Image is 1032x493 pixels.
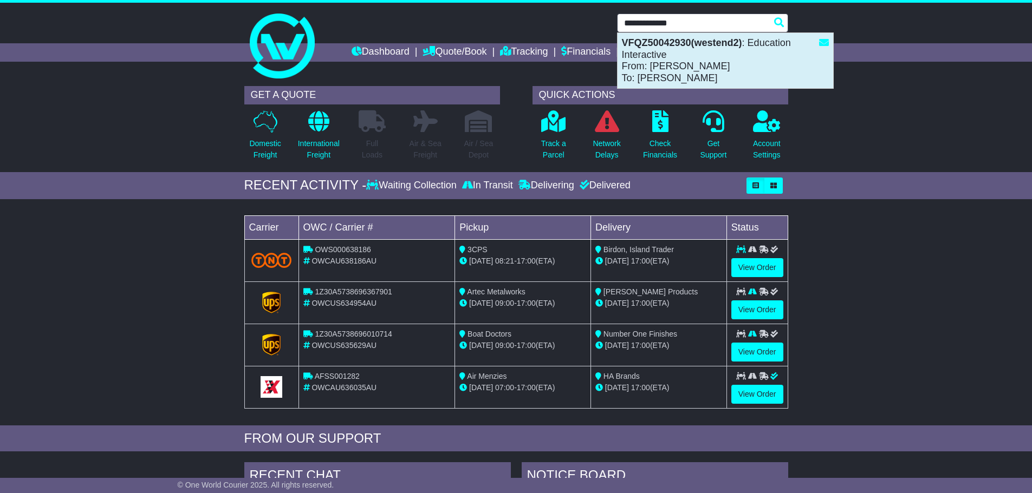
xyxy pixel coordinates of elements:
div: FROM OUR SUPPORT [244,431,788,446]
div: In Transit [459,180,516,192]
p: Full Loads [359,138,386,161]
span: 17:00 [631,383,650,392]
p: Check Financials [643,138,677,161]
span: [DATE] [605,383,629,392]
div: Delivering [516,180,577,192]
a: InternationalFreight [297,110,340,167]
p: Get Support [700,138,726,161]
p: Track a Parcel [541,138,566,161]
img: GetCarrierServiceLogo [262,334,281,356]
a: View Order [731,300,783,319]
img: TNT_Domestic.png [251,253,292,267]
td: OWC / Carrier # [298,215,455,239]
td: Status [726,215,788,239]
div: - (ETA) [459,298,586,309]
div: - (ETA) [459,340,586,351]
span: [DATE] [469,299,493,307]
a: CheckFinancials [642,110,678,167]
span: Boat Doctors [468,330,511,338]
span: 07:00 [495,383,514,392]
span: HA Brands [603,372,640,380]
a: Track aParcel [541,110,567,167]
span: OWCAU638186AU [311,257,377,265]
span: 17:00 [631,257,650,265]
strong: VFQZ50042930(westend2) [622,37,742,48]
a: Dashboard [352,43,410,62]
div: (ETA) [595,298,722,309]
img: GetCarrierServiceLogo [261,376,282,398]
span: 09:00 [495,299,514,307]
a: Tracking [500,43,548,62]
span: AFSS001282 [315,372,360,380]
span: 17:00 [517,257,536,265]
span: OWCUS635629AU [311,341,377,350]
a: Quote/Book [423,43,486,62]
span: OWCUS634954AU [311,299,377,307]
span: © One World Courier 2025. All rights reserved. [178,481,334,489]
span: 1Z30A5738696010714 [315,330,392,338]
span: 17:00 [631,341,650,350]
span: 17:00 [631,299,650,307]
div: RECENT CHAT [244,462,511,491]
span: OWS000638186 [315,245,371,254]
p: Air / Sea Depot [464,138,494,161]
div: - (ETA) [459,382,586,393]
div: (ETA) [595,382,722,393]
span: Birdon, Island Trader [603,245,674,254]
span: Air Menzies [467,372,507,380]
div: - (ETA) [459,255,586,267]
img: GetCarrierServiceLogo [262,292,281,313]
p: Account Settings [753,138,781,161]
p: International Freight [298,138,340,161]
div: NOTICE BOARD [522,462,788,491]
td: Delivery [590,215,726,239]
a: View Order [731,385,783,404]
span: OWCAU636035AU [311,383,377,392]
span: 1Z30A5738696367901 [315,287,392,296]
div: RECENT ACTIVITY - [244,178,367,193]
span: [DATE] [605,299,629,307]
div: (ETA) [595,340,722,351]
span: Number One Finishes [603,330,677,338]
span: 17:00 [517,299,536,307]
p: Network Delays [593,138,620,161]
span: 17:00 [517,341,536,350]
div: QUICK ACTIONS [533,86,788,104]
div: Waiting Collection [366,180,459,192]
a: DomesticFreight [249,110,281,167]
a: AccountSettings [752,110,781,167]
span: 09:00 [495,341,514,350]
div: Delivered [577,180,631,192]
a: Financials [561,43,611,62]
div: GET A QUOTE [244,86,500,104]
div: (ETA) [595,255,722,267]
span: 3CPS [468,245,488,254]
a: NetworkDelays [592,110,621,167]
p: Domestic Freight [249,138,281,161]
span: 08:21 [495,257,514,265]
div: : Education Interactive From: [PERSON_NAME] To: [PERSON_NAME] [618,33,833,88]
a: View Order [731,343,783,361]
span: 17:00 [517,383,536,392]
p: Air & Sea Freight [410,138,442,161]
td: Carrier [244,215,298,239]
a: View Order [731,258,783,277]
td: Pickup [455,215,591,239]
span: [DATE] [469,341,493,350]
span: [DATE] [605,341,629,350]
span: [DATE] [469,383,493,392]
span: [PERSON_NAME] Products [603,287,698,296]
span: [DATE] [605,257,629,265]
span: [DATE] [469,257,493,265]
a: GetSupport [699,110,727,167]
span: Artec Metalworks [467,287,525,296]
